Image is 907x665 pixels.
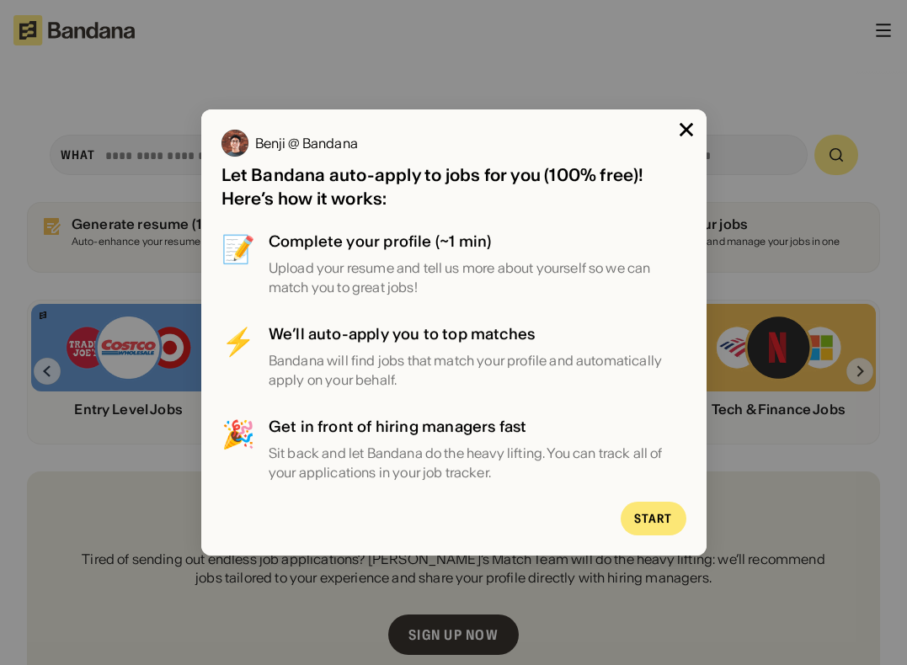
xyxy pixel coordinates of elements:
div: Start [634,513,673,524]
div: Sit back and let Bandana do the heavy lifting. You can track all of your applications in your job... [269,444,686,481]
div: Bandana will find jobs that match your profile and automatically apply on your behalf. [269,351,686,389]
div: Complete your profile (~1 min) [269,231,686,252]
div: We’ll auto-apply you to top matches [269,323,686,344]
div: 📝 [221,231,255,296]
div: Let Bandana auto-apply to jobs for you (100% free)! Here’s how it works: [221,163,686,210]
div: Upload your resume and tell us more about yourself so we can match you to great jobs! [269,258,686,296]
div: Get in front of hiring managers fast [269,416,686,437]
img: Benji @ Bandana [221,130,248,157]
div: 🎉 [221,416,255,481]
div: Benji @ Bandana [255,136,358,150]
div: ⚡️ [221,323,255,389]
